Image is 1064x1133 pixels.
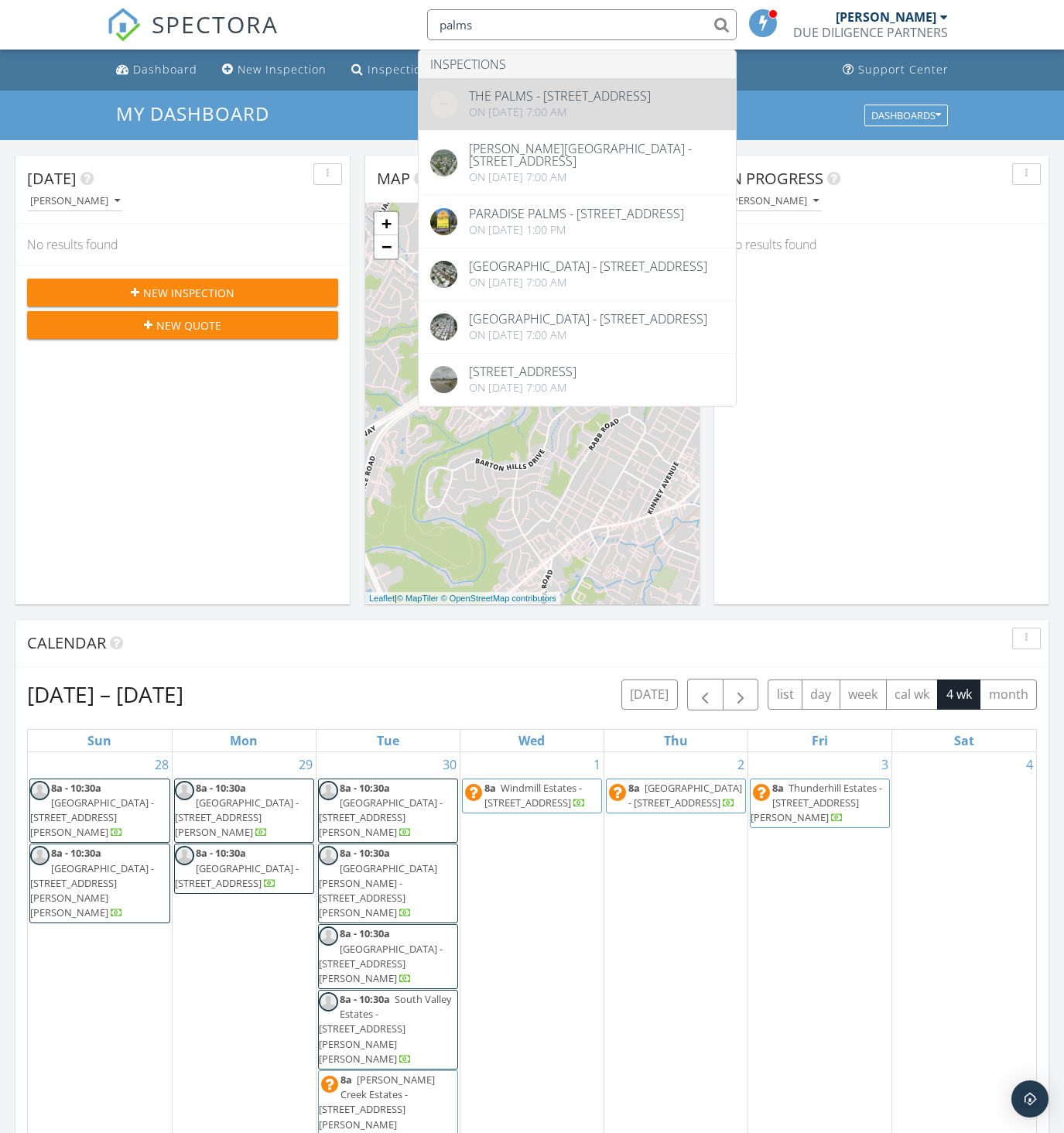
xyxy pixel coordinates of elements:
[397,594,439,603] a: © MapTiler
[751,781,882,824] a: 8a Thunderhill Estates - [STREET_ADDRESS][PERSON_NAME]
[836,9,936,25] div: [PERSON_NAME]
[319,846,338,865] img: default-user-f0147aede5fd5fa78ca7ade42f37bd4542148d508eef1c3d3ea960f66861d68b.jpg
[590,752,604,777] a: Go to October 1, 2025
[196,846,246,860] span: 8a - 10:30a
[374,730,402,751] a: Tuesday
[319,992,338,1011] img: default-user-f0147aede5fd5fa78ca7ade42f37bd4542148d508eef1c3d3ea960f66861d68b.jpg
[133,62,197,77] div: Dashboard
[621,679,678,710] button: [DATE]
[30,796,154,839] span: [GEOGRAPHIC_DATA] - [STREET_ADDRESS][PERSON_NAME]
[84,730,115,751] a: Sunday
[27,168,77,189] span: [DATE]
[152,8,279,40] span: SPECTORA
[687,679,724,710] button: Previous
[319,926,338,946] img: default-user-f0147aede5fd5fa78ca7ade42f37bd4542148d508eef1c3d3ea960f66861d68b.jpg
[30,781,154,840] a: 8a - 10:30a [GEOGRAPHIC_DATA] - [STREET_ADDRESS][PERSON_NAME]
[628,781,742,810] a: 8a [GEOGRAPHIC_DATA] - [STREET_ADDRESS]
[175,861,299,890] span: [GEOGRAPHIC_DATA] - [STREET_ADDRESS]
[419,248,736,300] a: [GEOGRAPHIC_DATA] - [STREET_ADDRESS] On [DATE] 7:00 am
[628,781,640,795] span: 8a
[27,191,123,212] button: [PERSON_NAME]
[419,78,736,130] a: The Palms - [STREET_ADDRESS] On [DATE] 7:00 am
[462,779,602,813] a: 8a Windmill Estates - [STREET_ADDRESS]
[30,781,50,800] img: default-user-f0147aede5fd5fa78ca7ade42f37bd4542148d508eef1c3d3ea960f66861d68b.jpg
[768,679,802,710] button: list
[29,844,170,923] a: 8a - 10:30a [GEOGRAPHIC_DATA] - [STREET_ADDRESS][PERSON_NAME][PERSON_NAME]
[27,311,338,339] button: New Quote
[340,926,390,940] span: 8a - 10:30a
[886,679,939,710] button: cal wk
[750,779,890,829] a: 8a Thunderhill Estates - [STREET_ADDRESS][PERSON_NAME]
[369,594,395,603] a: Leaflet
[726,168,823,189] span: In Progress
[871,110,941,121] div: Dashboards
[661,730,691,751] a: Thursday
[484,781,586,810] a: 8a Windmill Estates - [STREET_ADDRESS]
[238,62,327,77] div: New Inspection
[793,25,948,40] div: DUE DILIGENCE PARTNERS
[30,846,154,919] a: 8a - 10:30a [GEOGRAPHIC_DATA] - [STREET_ADDRESS][PERSON_NAME][PERSON_NAME]
[419,196,736,248] a: Paradise Palms - [STREET_ADDRESS] On [DATE] 1:00 pm
[430,208,457,235] img: 08f39362a4fa0aebddbca66b8622161e.jpeg
[318,844,458,923] a: 8a - 10:30a [GEOGRAPHIC_DATA][PERSON_NAME] - [STREET_ADDRESS][PERSON_NAME]
[751,781,882,824] span: Thunderhill Estates - [STREET_ADDRESS][PERSON_NAME]
[319,992,451,1066] a: 8a - 10:30a South Valley Estates - [STREET_ADDRESS][PERSON_NAME][PERSON_NAME]
[980,679,1037,710] button: month
[430,261,457,288] img: 2faf16939192b7fedf82f0ec4d17a0eb.jpeg
[175,781,194,800] img: default-user-f0147aede5fd5fa78ca7ade42f37bd4542148d508eef1c3d3ea960f66861d68b.jpg
[430,366,457,393] img: streetview
[484,781,582,810] span: Windmill Estates - [STREET_ADDRESS]
[340,846,390,860] span: 8a - 10:30a
[441,594,556,603] a: © OpenStreetMap contributors
[734,752,748,777] a: Go to October 2, 2025
[15,224,350,265] div: No results found
[319,781,443,840] a: 8a - 10:30a [GEOGRAPHIC_DATA] - [STREET_ADDRESS][PERSON_NAME]
[318,779,458,844] a: 8a - 10:30a [GEOGRAPHIC_DATA] - [STREET_ADDRESS][PERSON_NAME]
[484,781,496,795] span: 8a
[27,679,183,710] h2: [DATE] – [DATE]
[175,796,299,839] span: [GEOGRAPHIC_DATA] - [STREET_ADDRESS][PERSON_NAME]
[469,106,651,118] div: On [DATE] 7:00 am
[116,101,269,126] span: My Dashboard
[878,752,891,777] a: Go to October 3, 2025
[469,224,684,236] div: On [DATE] 1:00 pm
[375,235,398,258] a: Zoom out
[419,301,736,353] a: [GEOGRAPHIC_DATA] - [STREET_ADDRESS] On [DATE] 7:00 am
[377,168,410,189] span: Map
[156,317,221,334] span: New Quote
[143,285,234,301] span: New Inspection
[340,781,390,795] span: 8a - 10:30a
[319,992,451,1066] span: South Valley Estates - [STREET_ADDRESS][PERSON_NAME][PERSON_NAME]
[340,1073,352,1087] span: 8a
[107,8,141,42] img: The Best Home Inspection Software - Spectora
[345,56,441,84] a: Inspections
[1011,1080,1049,1118] div: Open Intercom Messenger
[107,21,279,53] a: SPECTORA
[430,91,457,118] img: streetview
[318,924,458,989] a: 8a - 10:30a [GEOGRAPHIC_DATA] - [STREET_ADDRESS][PERSON_NAME]
[469,382,576,394] div: On [DATE] 7:00 am
[515,730,548,751] a: Wednesday
[419,50,736,78] li: Inspections
[469,365,576,378] div: [STREET_ADDRESS]
[951,730,977,751] a: Saturday
[319,861,437,920] span: [GEOGRAPHIC_DATA][PERSON_NAME] - [STREET_ADDRESS][PERSON_NAME]
[1023,752,1036,777] a: Go to October 4, 2025
[469,171,724,183] div: On [DATE] 7:00 am
[772,781,784,795] span: 8a
[365,592,560,605] div: |
[27,632,106,653] span: Calendar
[729,196,819,207] div: [PERSON_NAME]
[174,779,314,844] a: 8a - 10:30a [GEOGRAPHIC_DATA] - [STREET_ADDRESS][PERSON_NAME]
[30,196,120,207] div: [PERSON_NAME]
[864,104,948,126] button: Dashboards
[29,779,170,844] a: 8a - 10:30a [GEOGRAPHIC_DATA] - [STREET_ADDRESS][PERSON_NAME]
[227,730,261,751] a: Monday
[30,861,154,920] span: [GEOGRAPHIC_DATA] - [STREET_ADDRESS][PERSON_NAME][PERSON_NAME]
[175,781,299,840] a: 8a - 10:30a [GEOGRAPHIC_DATA] - [STREET_ADDRESS][PERSON_NAME]
[714,224,1049,265] div: No results found
[836,56,955,84] a: Support Center
[840,679,887,710] button: week
[51,781,101,795] span: 8a - 10:30a
[216,56,333,84] a: New Inspection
